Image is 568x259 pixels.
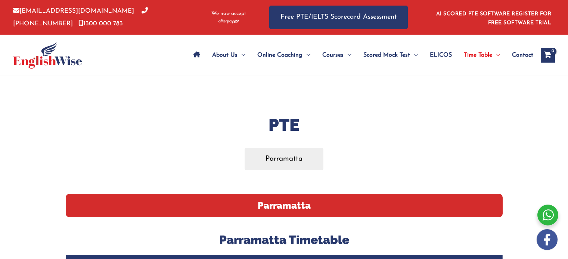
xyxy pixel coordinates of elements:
span: Menu Toggle [302,42,310,68]
h3: Parramatta Timetable [66,232,503,248]
a: ELICOS [424,42,458,68]
a: Scored Mock TestMenu Toggle [357,42,424,68]
span: Menu Toggle [410,42,418,68]
a: Parramatta [245,148,323,170]
a: Time TableMenu Toggle [458,42,506,68]
span: Menu Toggle [492,42,500,68]
span: Contact [512,42,533,68]
span: Online Coaching [257,42,302,68]
a: View Shopping Cart, empty [541,48,555,63]
a: CoursesMenu Toggle [316,42,357,68]
a: About UsMenu Toggle [206,42,251,68]
span: Menu Toggle [344,42,351,68]
span: We now accept [211,10,246,18]
span: Menu Toggle [238,42,245,68]
nav: Site Navigation: Main Menu [187,42,533,68]
a: [PHONE_NUMBER] [13,8,148,26]
span: Time Table [464,42,492,68]
a: Free PTE/IELTS Scorecard Assessment [269,6,408,29]
a: 1300 000 783 [78,20,123,27]
aside: Header Widget 1 [432,5,555,29]
h1: PTE [66,113,503,137]
span: Scored Mock Test [363,42,410,68]
span: Courses [322,42,344,68]
span: ELICOS [430,42,452,68]
h2: Parramatta [66,194,503,217]
a: Contact [506,42,533,68]
a: Online CoachingMenu Toggle [251,42,316,68]
img: white-facebook.png [537,229,558,250]
span: About Us [212,42,238,68]
a: [EMAIL_ADDRESS][DOMAIN_NAME] [13,8,134,14]
a: AI SCORED PTE SOFTWARE REGISTER FOR FREE SOFTWARE TRIAL [436,11,552,26]
img: Afterpay-Logo [218,19,239,23]
img: cropped-ew-logo [13,42,82,69]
